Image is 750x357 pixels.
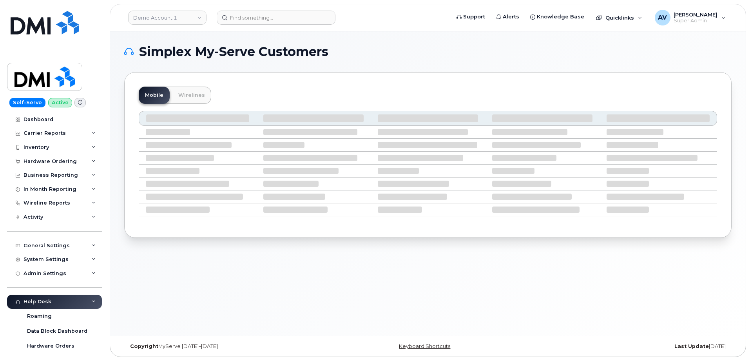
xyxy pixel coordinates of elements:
[130,343,158,349] strong: Copyright
[139,46,328,58] span: Simplex My-Serve Customers
[529,343,732,350] div: [DATE]
[674,343,709,349] strong: Last Update
[399,343,450,349] a: Keyboard Shortcuts
[124,343,327,350] div: MyServe [DATE]–[DATE]
[139,87,170,104] a: Mobile
[172,87,211,104] a: Wirelines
